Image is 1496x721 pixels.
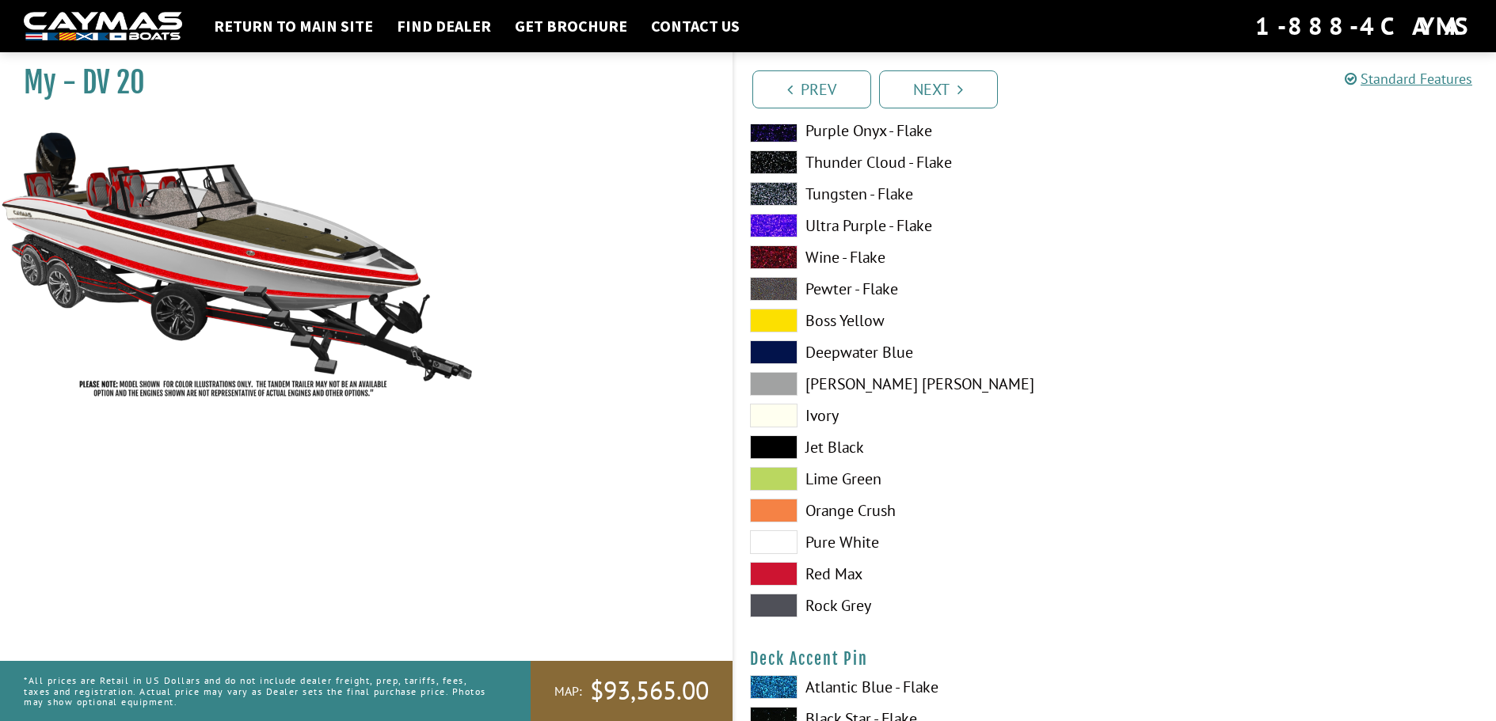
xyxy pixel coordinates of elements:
label: Rock Grey [750,594,1099,617]
label: Boss Yellow [750,309,1099,332]
a: Contact Us [643,16,748,36]
a: Standard Features [1345,70,1472,88]
a: MAP:$93,565.00 [531,661,733,721]
label: Thunder Cloud - Flake [750,150,1099,174]
label: Pure White [750,530,1099,554]
span: MAP: [554,683,582,700]
a: Prev [752,70,871,108]
div: 1-888-4CAYMAS [1255,9,1472,44]
img: white-logo-c9c8dbefe5ff5ceceb0f0178aa75bf4bb51f6bca0971e226c86eb53dfe498488.png [24,12,182,41]
label: Ultra Purple - Flake [750,214,1099,237]
label: [PERSON_NAME] [PERSON_NAME] [750,372,1099,396]
label: Lime Green [750,467,1099,491]
label: Tungsten - Flake [750,182,1099,206]
span: $93,565.00 [590,674,709,708]
label: Jet Black [750,435,1099,459]
label: Deepwater Blue [750,340,1099,364]
a: Find Dealer [389,16,499,36]
h1: My - DV 20 [24,65,693,101]
a: Return to main site [206,16,381,36]
label: Purple Onyx - Flake [750,119,1099,142]
label: Wine - Flake [750,245,1099,269]
p: *All prices are Retail in US Dollars and do not include dealer freight, prep, tariffs, fees, taxe... [24,667,495,715]
label: Orange Crush [750,499,1099,522]
label: Pewter - Flake [750,277,1099,301]
a: Next [879,70,998,108]
label: Red Max [750,562,1099,586]
label: Ivory [750,404,1099,427]
a: Get Brochure [507,16,635,36]
h4: Deck Accent Pin [750,649,1481,669]
label: Atlantic Blue - Flake [750,675,1099,699]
